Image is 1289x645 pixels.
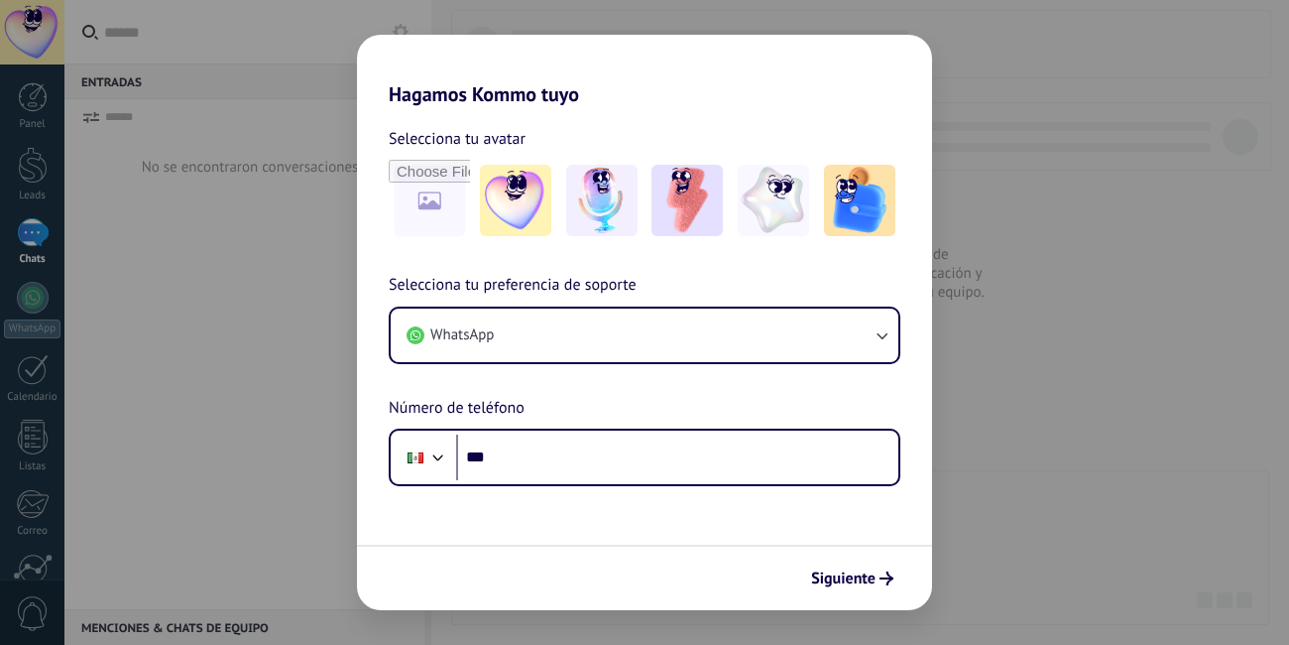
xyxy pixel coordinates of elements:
[651,165,723,236] img: -3.jpeg
[389,396,525,422] span: Número de teléfono
[480,165,551,236] img: -1.jpeg
[738,165,809,236] img: -4.jpeg
[824,165,895,236] img: -5.jpeg
[811,572,876,585] span: Siguiente
[357,35,932,106] h2: Hagamos Kommo tuyo
[391,309,898,362] button: WhatsApp
[389,126,526,152] span: Selecciona tu avatar
[397,437,434,478] div: Mexico: + 52
[430,325,494,345] span: WhatsApp
[566,165,638,236] img: -2.jpeg
[802,562,902,595] button: Siguiente
[389,273,637,299] span: Selecciona tu preferencia de soporte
